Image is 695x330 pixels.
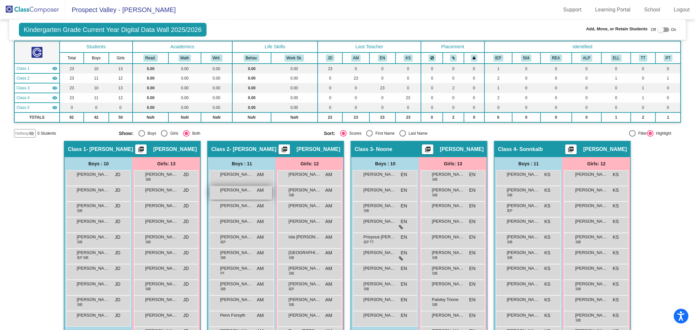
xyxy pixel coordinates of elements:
[220,187,253,193] span: [PERSON_NAME]
[631,52,656,64] th: Teacher Time
[17,105,30,111] span: Class 5
[664,54,673,62] button: PT
[464,93,485,103] td: 0
[572,93,602,103] td: 0
[631,103,656,112] td: 0
[84,52,109,64] th: Boys
[601,73,630,83] td: 1
[220,202,253,209] span: [PERSON_NAME]
[232,83,271,93] td: 0.00
[168,73,201,83] td: 0.00
[145,171,178,178] span: [PERSON_NAME]
[512,83,541,93] td: 0
[84,73,109,83] td: 11
[421,112,443,122] td: 0
[14,83,60,93] td: Emily Noone - Noone
[507,208,512,213] span: IEP
[133,93,169,103] td: 0.00
[512,52,541,64] th: 504 Plan
[541,52,572,64] th: Read Plan
[541,73,572,83] td: 0
[183,171,189,178] span: JD
[60,103,84,112] td: 0
[485,103,512,112] td: 0
[190,130,200,136] div: Both
[220,171,253,178] span: [PERSON_NAME]
[347,130,361,136] div: Scores
[464,83,485,93] td: 0
[401,202,407,209] span: EN
[631,112,656,122] td: 2
[77,218,109,225] span: [PERSON_NAME]
[485,73,512,83] td: 2
[432,202,464,209] span: [PERSON_NAME]
[432,171,464,178] span: [PERSON_NAME]
[567,146,575,155] mat-icon: picture_as_pdf
[232,112,271,122] td: NaN
[419,157,487,170] div: Girls: 13
[115,218,120,225] span: JD
[84,103,109,112] td: 0
[145,177,151,182] span: SIB
[201,103,232,112] td: 0.00
[211,146,229,153] span: Class 2
[671,27,676,33] span: On
[60,64,84,73] td: 23
[168,93,201,103] td: 0.00
[369,103,396,112] td: 0
[440,146,484,153] span: [PERSON_NAME]
[145,130,156,136] div: Boys
[109,73,133,83] td: 12
[572,83,602,93] td: 0
[201,112,232,122] td: NaN
[443,83,464,93] td: 2
[137,146,145,155] mat-icon: picture_as_pdf
[401,187,407,194] span: EN
[14,93,60,103] td: Katie Sonnkalb - Sonnkalb
[656,83,681,93] td: 0
[544,171,551,178] span: KS
[512,93,541,103] td: 0
[512,73,541,83] td: 0
[133,83,169,93] td: 0.00
[14,103,60,112] td: No teacher - No Class Name
[271,83,318,93] td: 0.00
[541,93,572,103] td: 0
[590,5,636,15] a: Learning Portal
[363,202,396,209] span: [PERSON_NAME]
[318,73,342,83] td: 0
[516,146,543,153] span: - Sonnkalb
[109,52,133,64] th: Girls
[507,193,512,198] span: SIB
[406,130,427,136] div: Last Name
[133,64,169,73] td: 0.00
[363,171,396,178] span: [PERSON_NAME]
[443,73,464,83] td: 0
[201,93,232,103] td: 0.00
[512,112,541,122] td: 0
[119,130,134,136] span: Show:
[575,187,608,193] span: [PERSON_NAME]
[613,187,619,194] span: KS
[586,26,648,32] span: Add, Move, or Retain Students
[601,112,630,122] td: 1
[167,130,178,136] div: Girls
[324,130,524,137] mat-radio-group: Select an option
[318,64,342,73] td: 23
[469,202,475,209] span: EN
[318,41,421,52] th: Last Teacher
[512,103,541,112] td: 0
[168,103,201,112] td: 0.00
[443,103,464,112] td: 0
[281,146,288,155] mat-icon: picture_as_pdf
[279,144,290,154] button: Print Students Details
[133,103,169,112] td: 0.00
[326,54,334,62] button: JD
[318,52,342,64] th: Jessica DiCroce
[52,85,57,91] mat-icon: visibility
[183,218,189,225] span: JD
[324,130,335,136] span: Sort:
[232,41,318,52] th: Life Skills
[572,52,602,64] th: Gifted and Talented
[498,146,516,153] span: Class 4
